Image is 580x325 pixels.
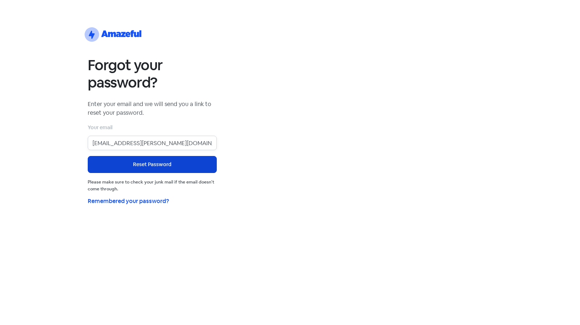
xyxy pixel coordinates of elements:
[88,179,217,193] small: Please make sure to check your junk mail if the email doesn't come through.
[88,124,112,131] label: Your email
[88,136,217,150] input: Email address
[88,156,217,173] button: Reset Password
[88,100,217,117] p: Enter your email and we will send you a link to reset your password.
[88,56,217,91] h1: Forgot your password?
[88,197,169,205] a: Remembered your password?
